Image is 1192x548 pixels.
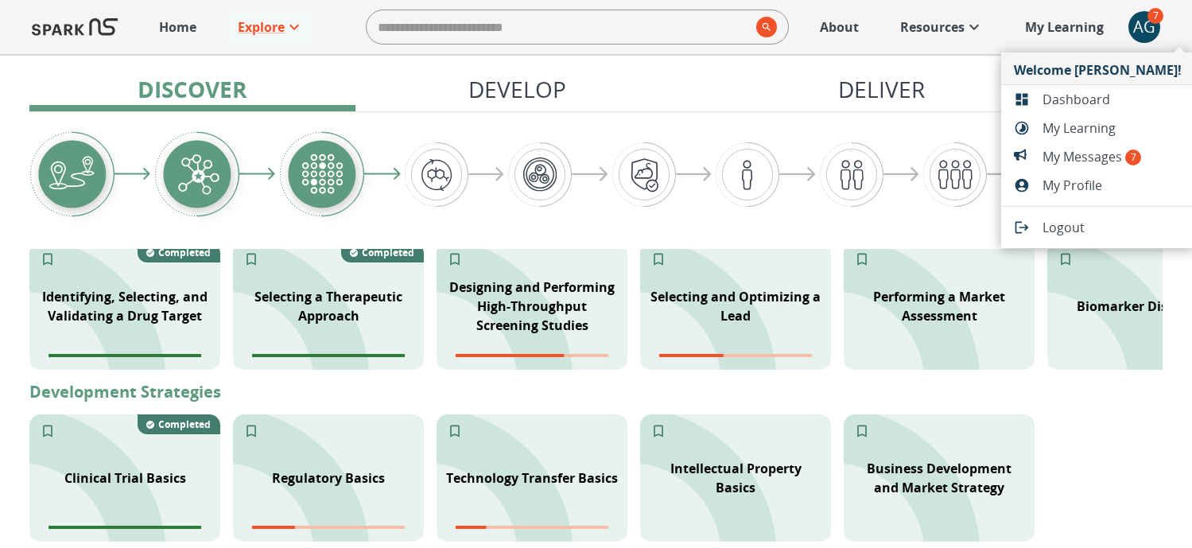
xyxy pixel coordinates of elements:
span: My Messages [1043,147,1182,166]
span: Dashboard [1043,90,1182,109]
span: 7 [1125,150,1141,165]
span: Logout [1043,218,1182,237]
span: My Profile [1043,176,1182,195]
span: My Learning [1043,119,1182,138]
